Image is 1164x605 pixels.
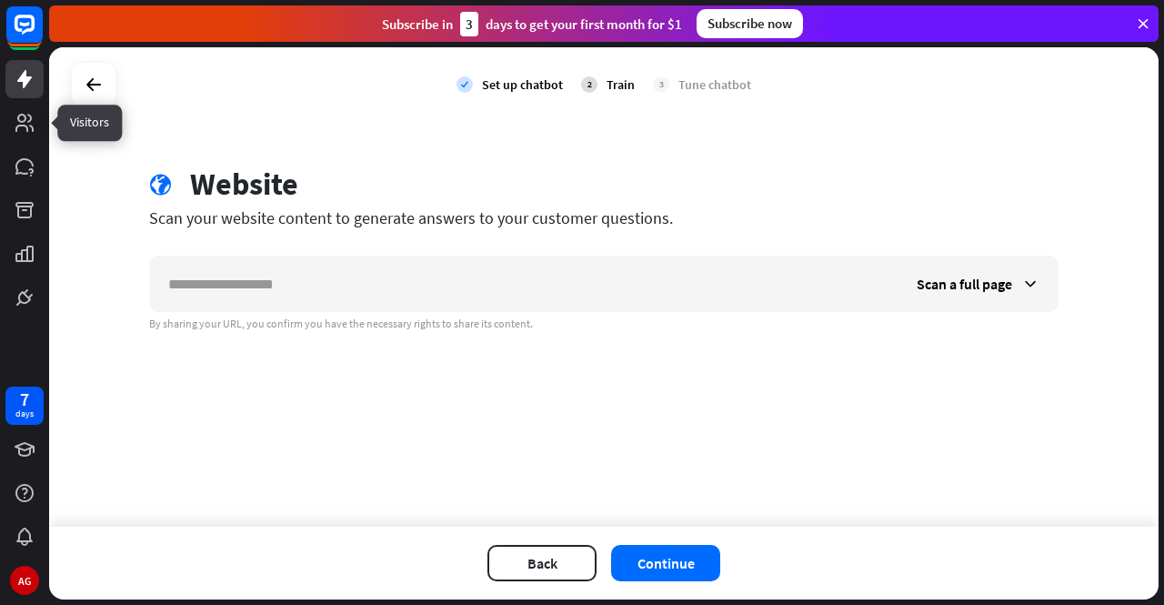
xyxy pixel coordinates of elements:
[460,12,478,36] div: 3
[10,566,39,595] div: AG
[607,76,635,93] div: Train
[653,76,669,93] div: 3
[149,174,172,197] i: globe
[5,387,44,425] a: 7 days
[678,76,751,93] div: Tune chatbot
[917,275,1012,293] span: Scan a full page
[482,76,563,93] div: Set up chatbot
[15,7,69,62] button: Open LiveChat chat widget
[190,166,298,203] div: Website
[382,12,682,36] div: Subscribe in days to get your first month for $1
[611,545,720,581] button: Continue
[15,408,34,420] div: days
[487,545,597,581] button: Back
[457,76,473,93] i: check
[149,317,1059,331] div: By sharing your URL, you confirm you have the necessary rights to share its content.
[20,391,29,408] div: 7
[581,76,597,93] div: 2
[697,9,803,38] div: Subscribe now
[149,207,1059,228] div: Scan your website content to generate answers to your customer questions.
